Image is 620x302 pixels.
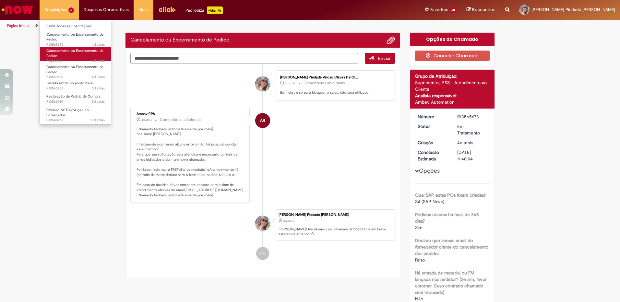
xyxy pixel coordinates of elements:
dt: Status [413,123,453,130]
a: Aberto R13562919 : Reativação de Pedido de Compra [40,93,111,105]
a: Aberto R13565673 : Cancelamento ou Encerramento de Pedido [40,31,111,45]
span: 4d atrás [92,75,105,79]
div: [PERSON_NAME] Piedade Veloso Claves De Ol... [280,75,388,79]
p: [PERSON_NAME]! Recebemos seu chamado R13565673 e em breve estaremos atuando. [279,227,391,237]
span: Cancelamento ou Encerramento de Pedido [46,64,103,75]
ul: Trilhas de página [5,20,409,32]
time: 26/09/2025 07:36:05 [285,81,295,85]
div: Maria Da Piedade Veloso Claves De Oliveira [255,216,270,231]
span: Veículo retido no posto fiscal [46,81,93,86]
span: Rascunhos [472,6,495,13]
button: Adicionar anexos [387,36,395,44]
a: Aberto R13563936 : Veículo retido no posto fiscal [40,80,111,92]
a: Exibir Todas as Solicitações [40,23,111,30]
div: Maria Da Piedade Veloso Claves De Oliveira [255,76,270,91]
div: [PERSON_NAME] Piedade [PERSON_NAME] [279,213,391,217]
div: Ambev RPA [255,113,270,128]
span: 5d atrás [92,99,105,104]
span: Emissão NF Devolução ao Fornecedor [46,108,89,118]
div: R13565673 [457,113,487,120]
span: 6 [68,7,74,13]
textarea: Digite sua mensagem aqui... [130,53,358,64]
div: Padroniza [185,6,223,14]
span: Cancelamento ou Encerramento de Pedido [46,48,103,58]
span: 4d atrás [283,219,294,223]
button: Cancelar Chamado [415,51,490,61]
dt: Criação [413,139,453,146]
span: Reativação de Pedido de Compra [46,94,101,99]
span: AR [260,113,265,128]
div: [DATE] 11:40:04 [457,149,487,162]
p: [Chamado fechado automaticamente por robô] Boa tarde [PERSON_NAME], Infelizmente ocorreram alguns... [137,127,244,198]
span: 4d atrás [92,58,105,63]
a: Aberto R13540269 : Emissão NF Devolução ao Fornecedor [40,107,111,121]
span: 4d atrás [92,42,105,47]
span: Despesas Corporativas [84,6,129,13]
p: +GenAi [207,6,223,14]
span: More [138,6,149,13]
time: 25/09/2025 16:35:56 [141,118,152,122]
span: R13565617 [46,58,105,64]
span: [PERSON_NAME] Piedade [PERSON_NAME] [531,7,615,12]
div: 25/09/2025 10:15:57 [457,139,487,146]
span: Não [415,296,423,302]
small: Comentários adicionais [160,117,201,122]
time: 25/09/2025 10:15:57 [283,219,294,223]
time: 16/09/2025 15:17:09 [90,118,105,122]
time: 25/09/2025 10:05:36 [92,75,105,79]
a: Aberto R13565617 : Cancelamento ou Encerramento de Pedido [40,47,111,61]
dt: Número [413,113,453,120]
dt: Conclusão Estimada [413,149,453,162]
span: 60 [449,7,457,13]
small: Comentários adicionais [304,80,345,86]
span: 4d atrás [285,81,295,85]
span: S4 (SAP Novo) [415,199,444,204]
div: Grupo de Atribuição: [415,73,490,79]
span: 4d atrás [141,118,152,122]
h2: Cancelamento ou Encerramento de Pedido Histórico de tíquete [130,37,229,43]
span: 13d atrás [90,118,105,122]
span: R13563936 [46,86,105,91]
span: 5d atrás [92,86,105,91]
div: Suprimentos PSS - Atendimento ao Cliente [415,79,490,92]
img: ServiceNow [1,3,34,16]
div: Ambev RPA [137,112,244,116]
ul: Histórico de tíquete [130,64,395,266]
span: 4d atrás [457,140,473,145]
span: R13565673 [46,42,105,47]
b: Qual SAP estas POs foram criadas? [415,192,486,198]
time: 25/09/2025 10:15:57 [457,140,473,145]
a: Aberto R13565605 : Cancelamento ou Encerramento de Pedido [40,64,111,77]
span: R13562919 [46,99,105,104]
span: R13565605 [46,75,105,80]
b: Pedidos criados há mais de 365 dias? [415,212,479,224]
time: 25/09/2025 10:15:58 [92,42,105,47]
div: Opções do Chamado [410,33,495,46]
div: Ambev Automation [415,99,490,105]
li: Maria Da Piedade Veloso Claves De Oliveira [130,209,395,240]
img: click_logo_yellow_360x200.png [158,5,176,14]
time: 25/09/2025 10:06:51 [92,58,105,63]
b: Há entrada de material ou FM lançada nos pedidos? (Se sim, favor estornar. Caso contrário chamado... [415,270,487,295]
span: Sim [415,225,423,230]
a: Rascunhos [467,7,495,13]
ul: Requisições [40,19,111,125]
div: Analista responsável: [415,92,490,99]
time: 24/09/2025 16:14:41 [92,86,105,91]
div: Em Tratamento [457,123,487,136]
button: Enviar [365,53,395,64]
time: 24/09/2025 12:58:37 [92,99,105,104]
p: Bom dia , é só para bloquear o saldo, não será utilizado [280,90,388,95]
a: Página inicial [7,23,30,28]
span: Falso [415,257,425,263]
span: Enviar [378,55,391,61]
span: Favoritos [430,6,448,13]
b: Declaro que anexei email do fornecedor ciente do cancelamento dos pedidos [415,238,488,256]
span: Requisições [44,6,67,13]
span: R13540269 [46,118,105,123]
span: Cancelamento ou Encerramento de Pedido [46,32,103,42]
